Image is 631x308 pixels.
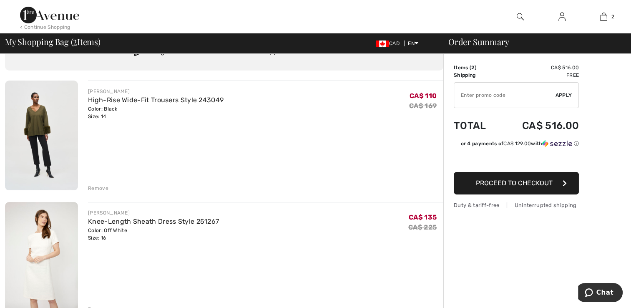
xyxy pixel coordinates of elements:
[88,217,219,225] a: Knee-Length Sheath Dress Style 251267
[460,140,579,147] div: or 4 payments of with
[454,140,579,150] div: or 4 payments ofCA$ 129.00withSezzle Click to learn more about Sezzle
[409,102,437,110] s: CA$ 169
[454,150,579,169] iframe: PayPal-paypal
[88,209,219,217] div: [PERSON_NAME]
[5,38,101,46] span: My Shopping Bag ( Items)
[376,40,389,47] img: Canadian Dollar
[556,91,572,99] span: Apply
[454,201,579,209] div: Duty & tariff-free | Uninterrupted shipping
[409,213,437,221] span: CA$ 135
[600,12,607,22] img: My Bag
[20,23,70,31] div: < Continue Shopping
[376,40,403,46] span: CAD
[499,111,579,140] td: CA$ 516.00
[558,12,566,22] img: My Info
[578,283,623,304] iframe: Opens a widget where you can chat to one of our agents
[611,13,614,20] span: 2
[499,64,579,71] td: CA$ 516.00
[583,12,624,22] a: 2
[73,35,77,46] span: 2
[88,88,224,95] div: [PERSON_NAME]
[503,141,531,146] span: CA$ 129.00
[454,83,556,108] input: Promo code
[20,7,79,23] img: 1ère Avenue
[438,38,626,46] div: Order Summary
[88,96,224,104] a: High-Rise Wide-Fit Trousers Style 243049
[408,40,418,46] span: EN
[542,140,572,147] img: Sezzle
[499,71,579,79] td: Free
[408,223,437,231] s: CA$ 225
[471,65,474,71] span: 2
[517,12,524,22] img: search the website
[410,92,437,100] span: CA$ 110
[454,71,499,79] td: Shipping
[454,172,579,194] button: Proceed to Checkout
[88,184,108,192] div: Remove
[552,12,572,22] a: Sign In
[476,179,553,187] span: Proceed to Checkout
[88,227,219,242] div: Color: Off White Size: 16
[454,64,499,71] td: Items ( )
[5,81,78,190] img: High-Rise Wide-Fit Trousers Style 243049
[88,105,224,120] div: Color: Black Size: 14
[454,111,499,140] td: Total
